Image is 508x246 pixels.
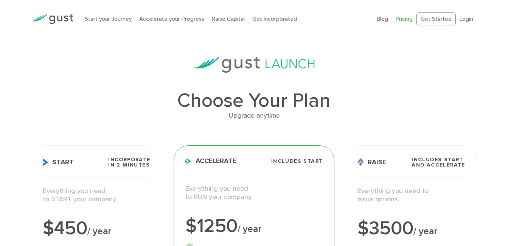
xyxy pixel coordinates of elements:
div: $3500 [357,219,465,238]
span: Includes START [271,159,323,164]
a: Pricing [396,16,413,22]
a: Raise Capital [212,16,245,22]
img: Start Icon X2 [43,158,48,166]
span: / year [238,223,261,235]
span: Raise [357,158,386,166]
img: Accelerate Icon [185,158,192,164]
div: $450 [43,219,151,238]
span: / year [87,226,111,237]
span: Start [43,158,74,166]
div: Upgrade anytime [31,111,477,121]
h1: Choose Your Plan [31,91,477,111]
span: Incorporate in 2 Minutes [108,157,150,168]
a: Start your Journey [85,16,132,22]
p: Everything you need to RUN your company. [185,185,323,202]
div: $1250 [185,217,323,236]
span: / year [413,226,437,237]
img: gust-launch-logos.svg [194,57,315,73]
p: Everything you need to START your company. [43,187,151,204]
img: Raise Icon [357,158,364,166]
p: Everything you need to issue options. [357,187,465,204]
a: Get Started [416,12,456,26]
img: Gust Logo [31,14,73,24]
a: Blog [377,16,388,22]
span: Includes START and ACCELERATE [412,157,465,168]
span: Accelerate [185,158,236,165]
a: Get Incorporated [252,16,297,22]
a: Accelerate your Progress [139,16,204,22]
a: Login [460,16,473,22]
